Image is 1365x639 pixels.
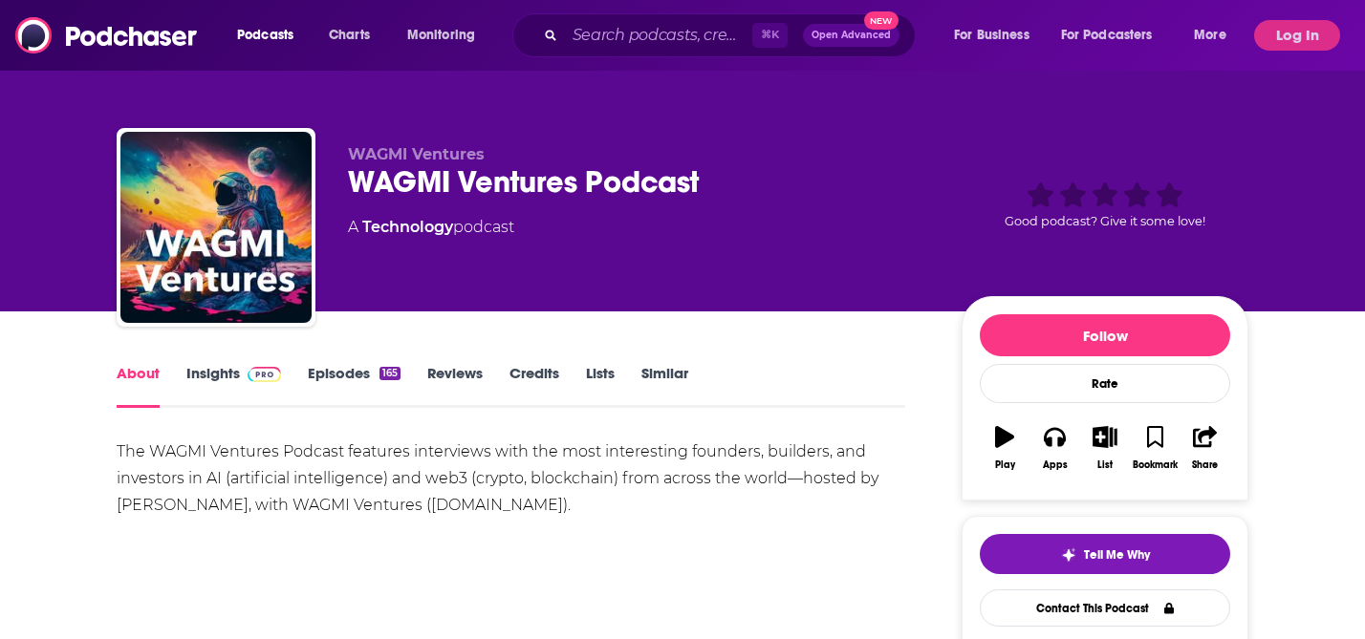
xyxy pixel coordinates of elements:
[224,20,318,51] button: open menu
[752,23,788,48] span: ⌘ K
[348,216,514,239] div: A podcast
[864,11,899,30] span: New
[980,314,1230,356] button: Follow
[1181,20,1250,51] button: open menu
[117,364,160,408] a: About
[980,414,1029,482] button: Play
[1061,22,1153,49] span: For Podcasters
[407,22,475,49] span: Monitoring
[1133,459,1178,471] div: Bookmark
[308,364,401,408] a: Episodes165
[1192,459,1218,471] div: Share
[941,20,1053,51] button: open menu
[980,589,1230,627] a: Contact This Podcast
[565,20,752,51] input: Search podcasts, credits, & more...
[394,20,500,51] button: open menu
[509,364,559,408] a: Credits
[362,218,453,236] a: Technology
[1181,414,1230,482] button: Share
[1097,459,1113,471] div: List
[237,22,293,49] span: Podcasts
[329,22,370,49] span: Charts
[641,364,688,408] a: Similar
[117,438,905,519] div: The WAGMI Ventures Podcast features interviews with the most interesting founders, builders, and ...
[1043,459,1068,471] div: Apps
[1029,414,1079,482] button: Apps
[995,459,1015,471] div: Play
[1254,20,1340,51] button: Log In
[586,364,615,408] a: Lists
[316,20,381,51] a: Charts
[1130,414,1180,482] button: Bookmark
[812,31,891,40] span: Open Advanced
[962,145,1248,264] div: Good podcast? Give it some love!
[348,145,485,163] span: WAGMI Ventures
[1080,414,1130,482] button: List
[980,534,1230,574] button: tell me why sparkleTell Me Why
[248,367,281,382] img: Podchaser Pro
[120,132,312,323] img: WAGMI Ventures Podcast
[803,24,899,47] button: Open AdvancedNew
[954,22,1029,49] span: For Business
[531,13,934,57] div: Search podcasts, credits, & more...
[1084,547,1150,563] span: Tell Me Why
[15,17,199,53] img: Podchaser - Follow, Share and Rate Podcasts
[186,364,281,408] a: InsightsPodchaser Pro
[1194,22,1226,49] span: More
[1049,20,1181,51] button: open menu
[1061,547,1076,563] img: tell me why sparkle
[1005,214,1205,228] span: Good podcast? Give it some love!
[379,367,401,380] div: 165
[427,364,483,408] a: Reviews
[980,364,1230,403] div: Rate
